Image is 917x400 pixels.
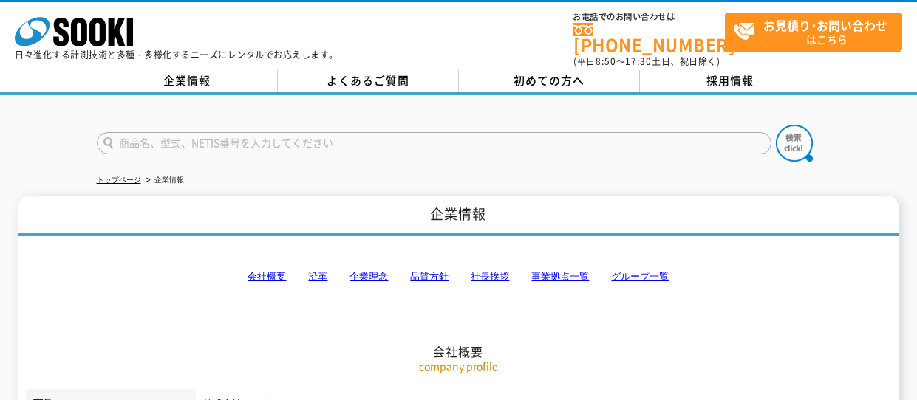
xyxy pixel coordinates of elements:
[573,55,720,68] span: (平日 ～ 土日、祝日除く)
[18,196,899,236] h1: 企業情報
[97,70,278,92] a: 企業情報
[26,196,890,359] h2: 会社概要
[725,13,902,52] a: お見積り･お問い合わせはこちら
[471,271,509,282] a: 社長挨拶
[573,13,725,21] span: お電話でのお問い合わせは
[278,70,459,92] a: よくあるご質問
[733,13,901,50] span: はこちら
[26,359,890,374] p: company profile
[573,23,725,53] a: [PHONE_NUMBER]
[143,173,184,188] li: 企業情報
[763,16,887,34] strong: お見積り･お問い合わせ
[410,271,449,282] a: 品質方針
[248,271,286,282] a: 会社概要
[625,55,652,68] span: 17:30
[97,176,141,184] a: トップページ
[97,132,771,154] input: 商品名、型式、NETIS番号を入力してください
[776,125,813,162] img: btn_search.png
[459,70,640,92] a: 初めての方へ
[596,55,616,68] span: 8:50
[640,70,821,92] a: 採用情報
[350,271,388,282] a: 企業理念
[15,50,338,59] p: 日々進化する計測技術と多種・多様化するニーズにレンタルでお応えします。
[514,72,584,89] span: 初めての方へ
[531,271,589,282] a: 事業拠点一覧
[308,271,327,282] a: 沿革
[611,271,669,282] a: グループ一覧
